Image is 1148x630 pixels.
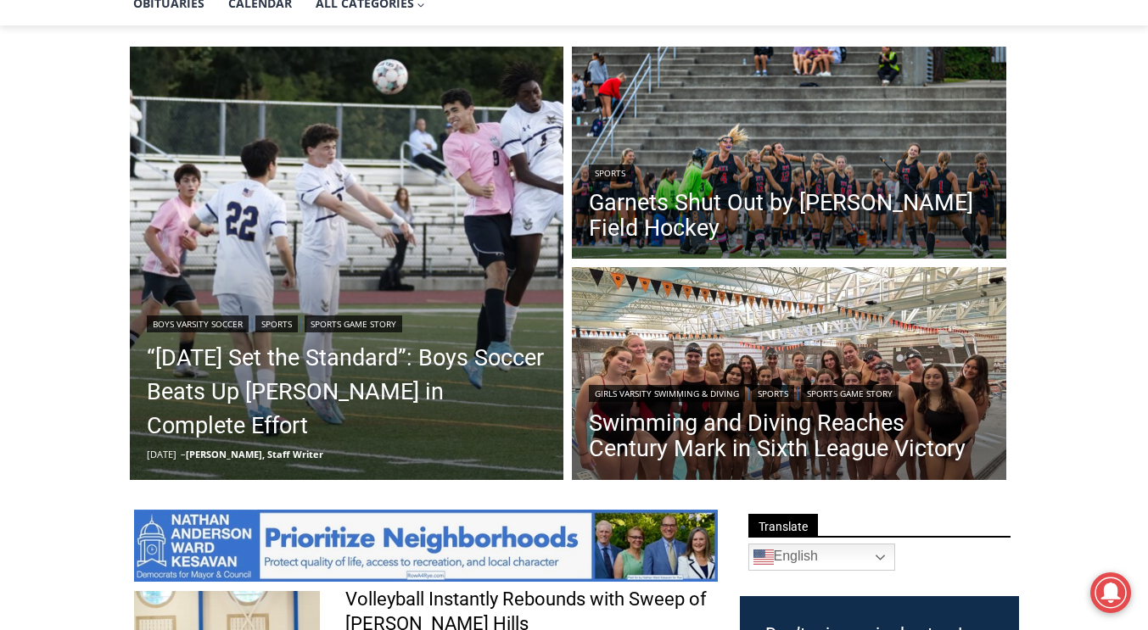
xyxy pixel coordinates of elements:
a: Read More Swimming and Diving Reaches Century Mark in Sixth League Victory [572,267,1006,484]
div: 2 [178,143,186,160]
img: (PHOTO: The Rye Field Hockey team celebrating on September 16, 2025. Credit: Maureen Tsuchida.) [572,47,1006,264]
div: | | [589,382,989,402]
a: Boys Varsity Soccer [147,315,249,332]
a: Sports [255,315,298,332]
a: Sports [752,385,794,402]
img: en [753,547,774,567]
a: Garnets Shut Out by [PERSON_NAME] Field Hockey [589,190,989,241]
a: Sports Game Story [305,315,402,332]
a: Sports [589,164,631,181]
a: Read More Garnets Shut Out by Horace Greeley Field Hockey [572,47,1006,264]
a: Intern @ [DOMAIN_NAME] [408,164,822,211]
div: 6 [199,143,206,160]
a: [PERSON_NAME], Staff Writer [186,448,323,460]
a: [PERSON_NAME] Read Sanctuary Fall Fest: [DATE] [1,169,254,211]
a: Swimming and Diving Reaches Century Mark in Sixth League Victory [589,410,989,461]
span: – [181,448,186,460]
a: Girls Varsity Swimming & Diving [589,385,745,402]
span: Translate [748,514,818,537]
h4: [PERSON_NAME] Read Sanctuary Fall Fest: [DATE] [14,170,226,209]
img: (PHOTO: The Rye - Rye Neck - Blind Brook Swim and Dive team from a victory on September 19, 2025.... [572,267,1006,484]
a: Read More “Today Set the Standard”: Boys Soccer Beats Up Pelham in Complete Effort [130,47,564,481]
img: (PHOTO: Rye Boys Soccer's Eddie Kehoe (#9 pink) goes up for a header against Pelham on October 8,... [130,47,564,481]
a: “[DATE] Set the Standard”: Boys Soccer Beats Up [PERSON_NAME] in Complete Effort [147,341,547,443]
div: Birds of Prey: Falcon and hawk demos [178,50,245,139]
span: Intern @ [DOMAIN_NAME] [444,169,787,207]
div: / [190,143,194,160]
div: "[PERSON_NAME] and I covered the [DATE] Parade, which was a really eye opening experience as I ha... [428,1,802,164]
a: English [748,544,895,571]
a: Sports Game Story [801,385,899,402]
div: | | [147,312,547,332]
time: [DATE] [147,448,176,460]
